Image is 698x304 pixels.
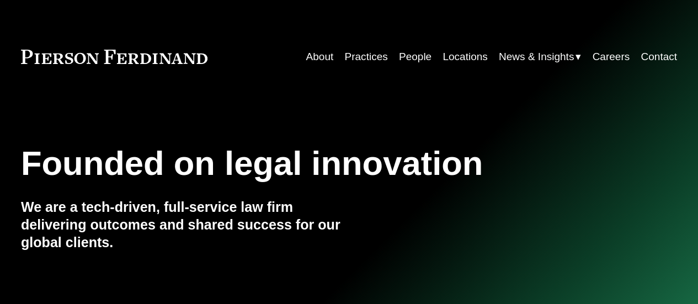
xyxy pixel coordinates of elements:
h1: Founded on legal innovation [21,144,568,183]
a: folder dropdown [499,46,581,67]
a: Careers [593,46,630,67]
a: Practices [345,46,388,67]
a: Locations [443,46,487,67]
h4: We are a tech-driven, full-service law firm delivering outcomes and shared success for our global... [21,199,349,252]
a: About [306,46,334,67]
span: News & Insights [499,47,574,66]
a: Contact [641,46,678,67]
a: People [399,46,431,67]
